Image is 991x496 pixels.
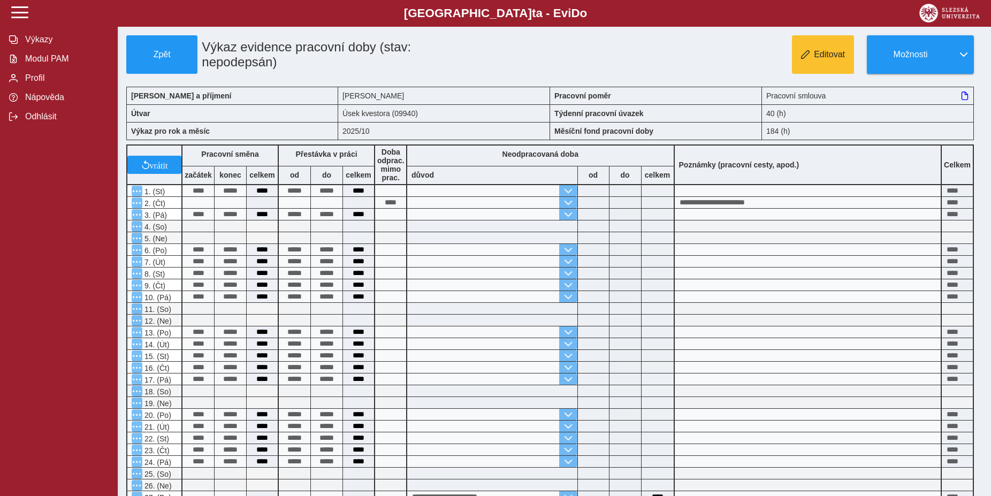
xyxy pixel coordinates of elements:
[142,376,171,384] span: 17. (Pá)
[142,317,172,325] span: 12. (Ne)
[762,122,974,140] div: 184 (h)
[762,104,974,122] div: 40 (h)
[132,221,142,232] button: Menu
[132,350,142,361] button: Menu
[132,456,142,467] button: Menu
[554,127,653,135] b: Měsíční fond pracovní doby
[571,6,580,20] span: D
[142,199,165,208] span: 2. (Čt)
[132,245,142,255] button: Menu
[132,339,142,349] button: Menu
[132,362,142,373] button: Menu
[142,470,171,478] span: 25. (So)
[132,433,142,444] button: Menu
[132,197,142,208] button: Menu
[142,281,165,290] span: 9. (Čt)
[132,480,142,491] button: Menu
[215,171,246,179] b: konec
[338,122,550,140] div: 2025/10
[126,35,197,74] button: Zpět
[411,171,434,179] b: důvod
[182,171,214,179] b: začátek
[142,364,170,372] span: 16. (Čt)
[132,386,142,396] button: Menu
[132,398,142,408] button: Menu
[131,91,231,100] b: [PERSON_NAME] a příjmení
[132,268,142,279] button: Menu
[377,148,405,182] b: Doba odprac. mimo prac.
[142,211,167,219] span: 3. (Pá)
[142,223,167,231] span: 4. (So)
[580,6,588,20] span: o
[142,387,171,396] span: 18. (So)
[132,292,142,302] button: Menu
[197,35,483,74] h1: Výkaz evidence pracovní doby (stav: nepodepsán)
[132,445,142,455] button: Menu
[343,171,374,179] b: celkem
[131,109,150,118] b: Útvar
[132,374,142,385] button: Menu
[919,4,980,22] img: logo_web_su.png
[142,234,167,243] span: 5. (Ne)
[142,305,171,314] span: 11. (So)
[150,161,168,169] span: vrátit
[142,434,169,443] span: 22. (St)
[132,468,142,479] button: Menu
[132,327,142,338] button: Menu
[876,50,945,59] span: Možnosti
[762,87,974,104] div: Pracovní smlouva
[142,293,171,302] span: 10. (Pá)
[131,127,210,135] b: Výkaz pro rok a měsíc
[132,233,142,243] button: Menu
[22,54,109,64] span: Modul PAM
[22,93,109,102] span: Nápověda
[142,340,170,349] span: 14. (Út)
[142,258,165,266] span: 7. (Út)
[132,303,142,314] button: Menu
[132,256,142,267] button: Menu
[295,150,357,158] b: Přestávka v práci
[132,409,142,420] button: Menu
[554,109,644,118] b: Týdenní pracovní úvazek
[22,112,109,121] span: Odhlásit
[142,329,171,337] span: 13. (Po)
[22,73,109,83] span: Profil
[142,446,170,455] span: 23. (Čt)
[814,50,845,59] span: Editovat
[201,150,258,158] b: Pracovní směna
[142,352,169,361] span: 15. (St)
[338,104,550,122] div: Úsek kvestora (09940)
[132,421,142,432] button: Menu
[142,187,165,196] span: 1. (St)
[502,150,578,158] b: Neodpracovaná doba
[311,171,342,179] b: do
[867,35,954,74] button: Možnosti
[142,423,170,431] span: 21. (Út)
[247,171,278,179] b: celkem
[131,50,193,59] span: Zpět
[142,482,172,490] span: 26. (Ne)
[22,35,109,44] span: Výkazy
[642,171,674,179] b: celkem
[279,171,310,179] b: od
[142,411,171,419] span: 20. (Po)
[127,156,181,174] button: vrátit
[675,161,804,169] b: Poznámky (pracovní cesty, apod.)
[532,6,536,20] span: t
[554,91,611,100] b: Pracovní poměr
[32,6,959,20] b: [GEOGRAPHIC_DATA] a - Evi
[132,186,142,196] button: Menu
[142,458,171,467] span: 24. (Pá)
[132,280,142,291] button: Menu
[609,171,641,179] b: do
[944,161,971,169] b: Celkem
[142,399,172,408] span: 19. (Ne)
[792,35,854,74] button: Editovat
[338,87,550,104] div: [PERSON_NAME]
[142,246,167,255] span: 6. (Po)
[132,209,142,220] button: Menu
[132,315,142,326] button: Menu
[142,270,165,278] span: 8. (St)
[578,171,609,179] b: od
